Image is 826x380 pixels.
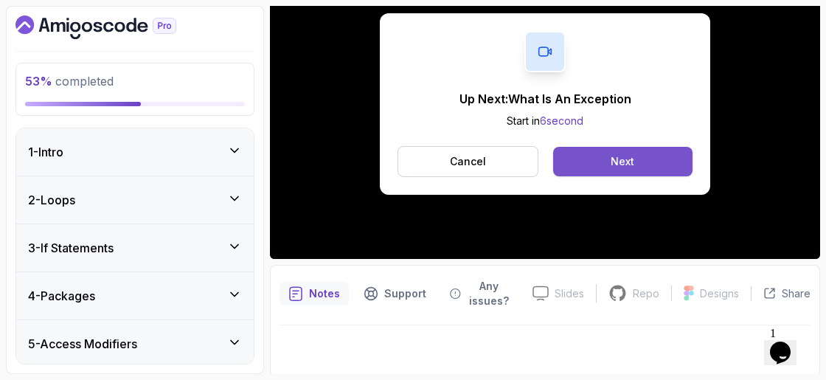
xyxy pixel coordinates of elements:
button: 5-Access Modifiers [16,320,254,367]
p: Notes [309,286,340,301]
button: Share [751,286,811,301]
iframe: chat widget [764,321,811,365]
h3: 1 - Intro [28,143,63,161]
button: Next [553,147,693,176]
button: notes button [280,274,349,313]
button: 4-Packages [16,272,254,319]
span: 6 second [540,114,583,127]
p: Repo [633,286,659,301]
p: Up Next: What Is An Exception [459,90,631,108]
h3: 5 - Access Modifiers [28,335,137,353]
h3: 3 - If Statements [28,239,114,257]
p: Start in [459,114,631,128]
div: Next [611,154,634,169]
h3: 4 - Packages [28,287,95,305]
p: Share [782,286,811,301]
a: Dashboard [15,15,210,39]
p: Designs [700,286,739,301]
p: Cancel [450,154,486,169]
span: 53 % [25,74,52,89]
button: Feedback button [441,274,521,313]
button: Cancel [398,146,538,177]
p: Any issues? [467,279,512,308]
h3: 2 - Loops [28,191,75,209]
button: 2-Loops [16,176,254,224]
p: Support [384,286,426,301]
button: Support button [355,274,435,313]
button: 3-If Statements [16,224,254,272]
span: completed [25,74,114,89]
button: 1-Intro [16,128,254,176]
p: Slides [555,286,584,301]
